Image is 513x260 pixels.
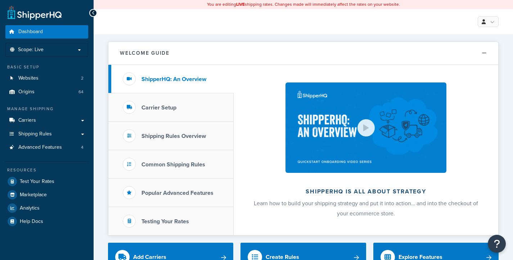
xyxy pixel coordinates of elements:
a: Carriers [5,114,88,127]
span: Scope: Live [18,47,44,53]
span: 2 [81,75,84,81]
span: Origins [18,89,35,95]
span: Analytics [20,205,40,211]
a: Advanced Features4 [5,141,88,154]
span: Help Docs [20,219,43,225]
h3: Common Shipping Rules [141,161,205,168]
span: Websites [18,75,39,81]
a: Websites2 [5,72,88,85]
span: 64 [78,89,84,95]
h3: Shipping Rules Overview [141,133,206,139]
h3: Testing Your Rates [141,218,189,225]
span: Dashboard [18,29,43,35]
span: Shipping Rules [18,131,52,137]
h3: Carrier Setup [141,104,176,111]
h2: Welcome Guide [120,50,170,56]
a: Dashboard [5,25,88,39]
a: Marketplace [5,188,88,201]
a: Test Your Rates [5,175,88,188]
h3: ShipperHQ: An Overview [141,76,206,82]
img: ShipperHQ is all about strategy [285,82,446,173]
span: Test Your Rates [20,179,54,185]
div: Resources [5,167,88,173]
button: Open Resource Center [488,235,506,253]
span: Carriers [18,117,36,124]
span: 4 [81,144,84,151]
li: Websites [5,72,88,85]
div: Manage Shipping [5,106,88,112]
h2: ShipperHQ is all about strategy [253,188,479,195]
button: Welcome Guide [108,42,498,65]
a: Help Docs [5,215,88,228]
b: LIVE [236,1,245,8]
span: Learn how to build your shipping strategy and put it into action… and into the checkout of your e... [254,199,478,218]
a: Origins64 [5,85,88,99]
h3: Popular Advanced Features [141,190,213,196]
div: Basic Setup [5,64,88,70]
li: Advanced Features [5,141,88,154]
li: Origins [5,85,88,99]
a: Shipping Rules [5,127,88,141]
a: Analytics [5,202,88,215]
span: Advanced Features [18,144,62,151]
span: Marketplace [20,192,47,198]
